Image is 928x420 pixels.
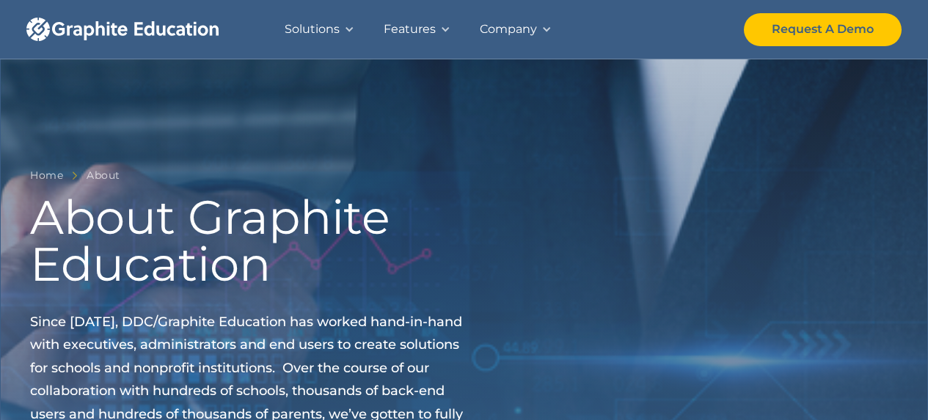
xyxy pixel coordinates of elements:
[87,166,120,185] a: About
[772,19,874,40] div: Request A Demo
[480,19,537,40] div: Company
[744,13,902,46] a: Request A Demo
[285,19,340,40] div: Solutions
[384,19,436,40] div: Features
[30,194,464,287] h1: About Graphite Education
[30,166,63,185] a: Home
